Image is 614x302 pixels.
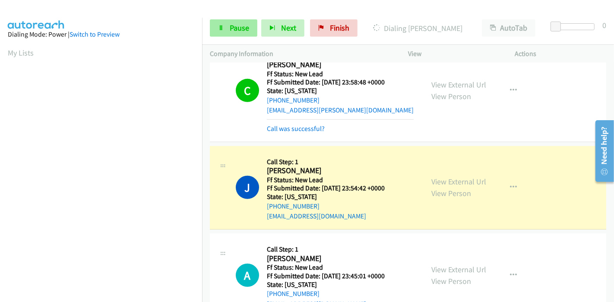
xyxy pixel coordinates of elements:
[431,265,486,274] a: View External Url
[210,49,392,59] p: Company Information
[267,254,396,264] h2: [PERSON_NAME]
[267,166,396,176] h2: [PERSON_NAME]
[515,49,607,59] p: Actions
[210,19,257,37] a: Pause
[431,276,471,286] a: View Person
[281,23,296,33] span: Next
[267,78,414,87] h5: Ff Submitted Date: [DATE] 23:58:48 +0000
[267,184,396,193] h5: Ff Submitted Date: [DATE] 23:54:42 +0000
[267,176,396,184] h5: Ff Status: New Lead
[267,212,366,220] a: [EMAIL_ADDRESS][DOMAIN_NAME]
[267,202,320,210] a: [PHONE_NUMBER]
[431,91,471,101] a: View Person
[236,79,259,102] h1: C
[236,176,259,199] h1: J
[369,22,466,34] p: Dialing [PERSON_NAME]
[267,280,396,289] h5: State: [US_STATE]
[267,272,396,280] h5: Ff Submitted Date: [DATE] 23:45:01 +0000
[431,188,471,198] a: View Person
[267,193,396,201] h5: State: [US_STATE]
[230,23,249,33] span: Pause
[431,80,486,90] a: View External Url
[267,87,414,95] h5: State: [US_STATE]
[267,158,396,166] h5: Call Step: 1
[70,30,120,38] a: Switch to Preview
[330,23,349,33] span: Finish
[267,245,396,254] h5: Call Step: 1
[261,19,304,37] button: Next
[236,264,259,287] h1: A
[267,70,414,78] h5: Ff Status: New Lead
[555,23,595,30] div: Delay between calls (in seconds)
[8,48,34,58] a: My Lists
[267,290,320,298] a: [PHONE_NUMBER]
[602,19,606,31] div: 0
[482,19,535,37] button: AutoTab
[431,177,486,187] a: View External Url
[267,60,396,70] h2: [PERSON_NAME]
[236,264,259,287] div: The call is yet to be attempted
[267,106,414,114] a: [EMAIL_ADDRESS][PERSON_NAME][DOMAIN_NAME]
[8,29,194,40] div: Dialing Mode: Power |
[267,125,325,133] a: Call was successful?
[589,117,614,185] iframe: Resource Center
[267,96,320,104] a: [PHONE_NUMBER]
[267,263,396,272] h5: Ff Status: New Lead
[408,49,500,59] p: View
[310,19,358,37] a: Finish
